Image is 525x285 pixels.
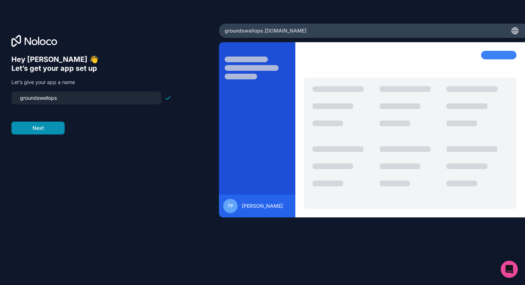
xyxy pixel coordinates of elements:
[501,261,518,278] div: Open Intercom Messenger
[11,64,171,73] h6: Let’s get your app set up
[11,55,171,64] h6: Hey [PERSON_NAME] 👋
[242,202,283,210] span: [PERSON_NAME]
[225,27,306,34] span: groundswellops .[DOMAIN_NAME]
[227,203,233,209] span: TP
[16,93,157,103] input: my-team
[11,122,65,134] button: Next
[11,79,171,86] p: Let’s give your app a name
